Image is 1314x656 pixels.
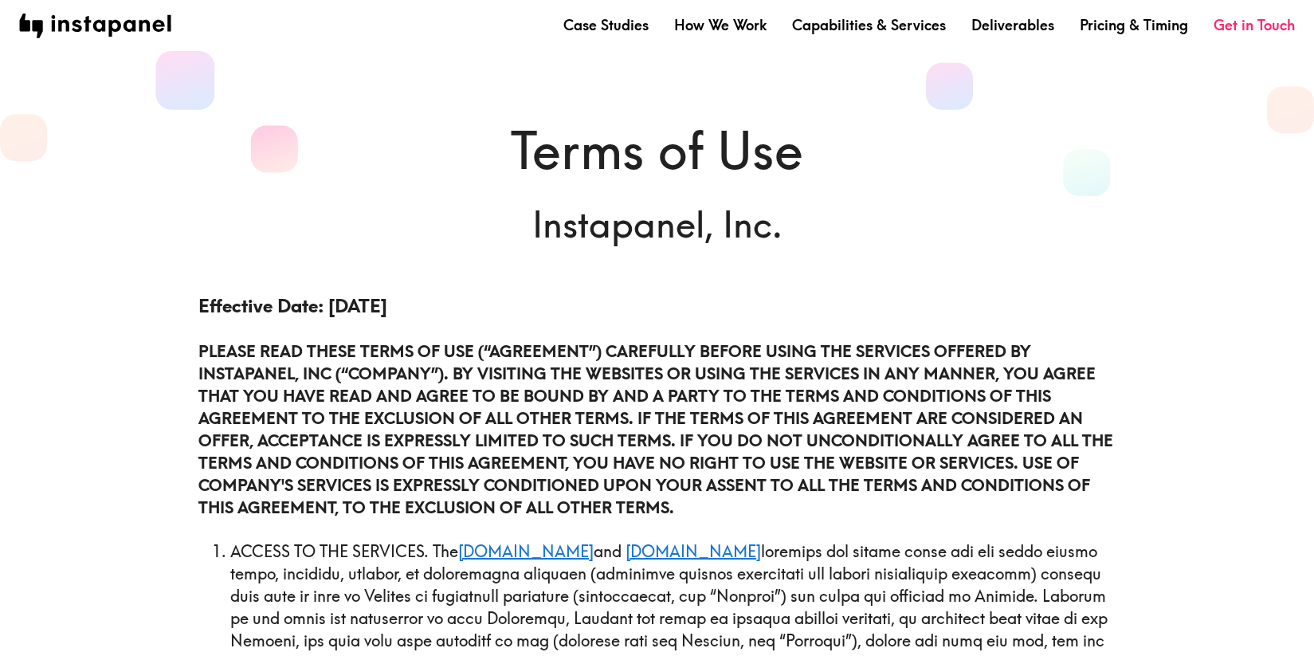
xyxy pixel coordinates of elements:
[1080,15,1188,35] a: Pricing & Timing
[19,14,171,38] img: instapanel
[198,293,1116,320] h3: Effective Date: [DATE]
[563,15,649,35] a: Case Studies
[971,15,1054,35] a: Deliverables
[1214,15,1295,35] a: Get in Touch
[674,15,767,35] a: How We Work
[198,340,1116,519] h4: PLEASE READ THESE TERMS OF USE (“AGREEMENT”) CAREFULLY BEFORE USING THE SERVICES OFFERED BY INSTA...
[626,541,761,561] a: [DOMAIN_NAME]
[458,541,594,561] a: [DOMAIN_NAME]
[198,115,1116,187] h1: Terms of Use
[198,199,1116,249] h6: Instapanel, Inc.
[792,15,946,35] a: Capabilities & Services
